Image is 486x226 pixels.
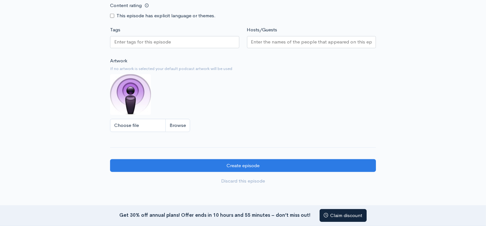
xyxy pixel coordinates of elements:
[110,175,376,188] a: Discard this episode
[247,26,277,34] label: Hosts/Guests
[320,209,367,222] a: Claim discount
[251,38,372,46] input: Enter the names of the people that appeared on this episode
[110,159,376,172] input: Create episode
[110,57,127,65] label: Artwork
[114,38,172,46] input: Enter tags for this episode
[116,12,216,19] label: This episode has explicit language or themes.
[110,26,120,34] label: Tags
[120,212,311,218] strong: Get 30% off annual plans! Offer ends in 10 hours and 55 minutes – don’t miss out!
[110,66,376,72] small: If no artwork is selected your default podcast artwork will be used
